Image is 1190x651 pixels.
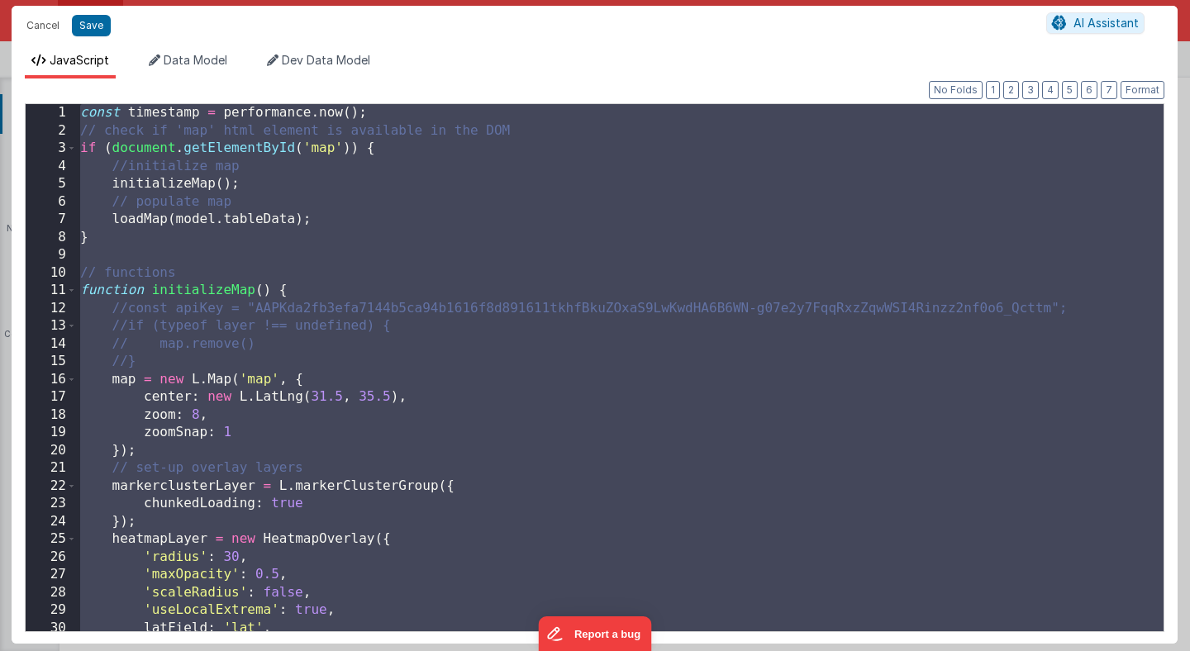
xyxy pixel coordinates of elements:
[72,15,111,36] button: Save
[26,317,77,335] div: 13
[26,566,77,584] div: 27
[26,246,77,264] div: 9
[26,584,77,602] div: 28
[26,549,77,567] div: 26
[26,158,77,176] div: 4
[26,620,77,638] div: 30
[26,229,77,247] div: 8
[26,424,77,442] div: 19
[26,459,77,478] div: 21
[1022,81,1039,99] button: 3
[1046,12,1145,34] button: AI Assistant
[164,53,227,67] span: Data Model
[26,406,77,425] div: 18
[539,616,652,651] iframe: Marker.io feedback button
[1073,16,1139,30] span: AI Assistant
[1101,81,1117,99] button: 7
[26,495,77,513] div: 23
[1003,81,1019,99] button: 2
[1062,81,1078,99] button: 5
[18,14,68,37] button: Cancel
[929,81,983,99] button: No Folds
[1042,81,1059,99] button: 4
[26,300,77,318] div: 12
[26,442,77,460] div: 20
[26,601,77,620] div: 29
[26,282,77,300] div: 11
[26,211,77,229] div: 7
[1081,81,1097,99] button: 6
[282,53,370,67] span: Dev Data Model
[26,530,77,549] div: 25
[26,264,77,283] div: 10
[26,175,77,193] div: 5
[26,122,77,140] div: 2
[26,388,77,406] div: 17
[26,353,77,371] div: 15
[26,478,77,496] div: 22
[26,371,77,389] div: 16
[986,81,1000,99] button: 1
[26,335,77,354] div: 14
[50,53,109,67] span: JavaScript
[26,513,77,531] div: 24
[1121,81,1164,99] button: Format
[26,104,77,122] div: 1
[26,193,77,211] div: 6
[26,140,77,158] div: 3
